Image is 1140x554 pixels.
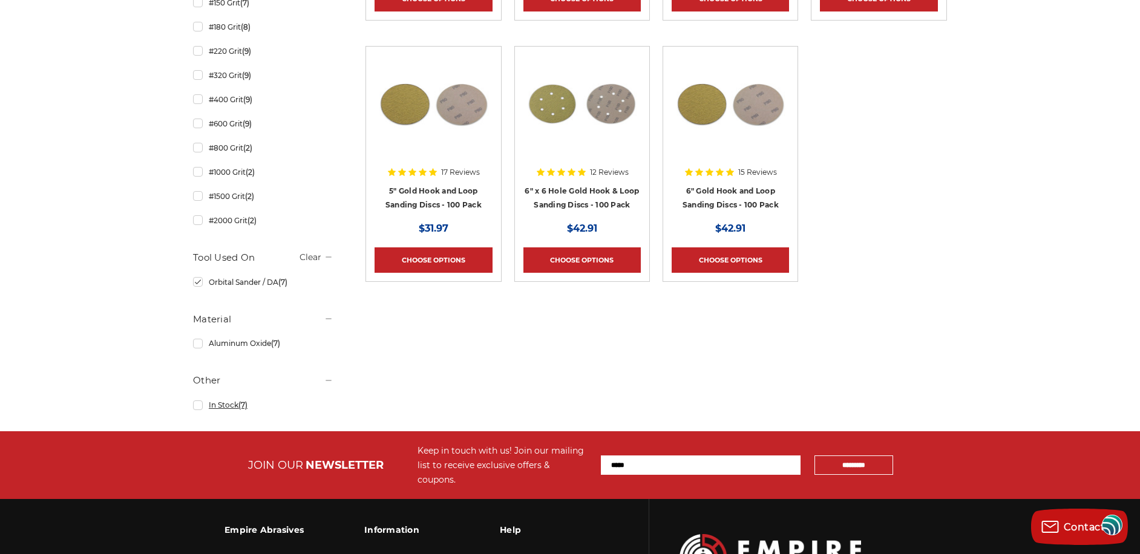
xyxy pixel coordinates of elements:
[246,168,255,177] span: (2)
[193,137,333,158] a: #800 Grit
[271,339,280,348] span: (7)
[193,333,333,354] a: Aluminum Oxide
[715,223,745,234] span: $42.91
[242,71,251,80] span: (9)
[306,458,384,472] span: NEWSLETTER
[243,95,252,104] span: (9)
[1102,513,1122,536] img: svg+xml;base64,PHN2ZyB3aWR0aD0iNDgiIGhlaWdodD0iNDgiIHZpZXdCb3g9IjAgMCA0OCA0OCIgZmlsbD0ibm9uZSIgeG...
[193,113,333,134] a: #600 Grit
[193,89,333,110] a: #400 Grit
[193,210,333,231] a: #2000 Grit
[193,312,333,327] h5: Material
[193,65,333,86] a: #320 Grit
[243,119,252,128] span: (9)
[672,55,789,210] a: 6" inch hook & loop disc
[243,143,252,152] span: (2)
[364,517,439,543] h3: Information
[248,458,303,472] span: JOIN OUR
[241,22,251,31] span: (8)
[500,517,581,543] h3: Help
[193,186,333,207] a: #1500 Grit
[193,373,333,388] h5: Other
[418,443,589,487] div: Keep in touch with us! Join our mailing list to receive exclusive offers & coupons.
[193,161,333,183] a: #1000 Grit
[238,400,247,409] span: (7)
[193,394,333,415] a: In Stock
[1031,509,1128,545] button: Contact us
[193,16,333,37] a: #180 Grit
[247,216,257,225] span: (2)
[300,251,321,262] a: Clear
[567,223,597,234] span: $42.91
[278,278,287,287] span: (7)
[375,55,492,152] img: gold hook & loop sanding disc stack
[375,55,492,210] a: gold hook & loop sanding disc stack
[419,223,448,234] span: $31.97
[193,250,333,265] h5: Tool Used On
[224,517,304,543] h3: Empire Abrasives
[375,247,492,273] a: Choose Options
[1064,521,1120,533] span: Contact us
[523,55,641,210] a: 6 inch 6 hole hook and loop sanding disc
[242,47,251,56] span: (9)
[672,55,789,152] img: 6" inch hook & loop disc
[193,41,333,62] a: #220 Grit
[245,192,254,201] span: (2)
[523,55,641,152] img: 6 inch 6 hole hook and loop sanding disc
[193,272,333,293] a: Orbital Sander / DA
[672,247,789,273] a: Choose Options
[523,247,641,273] a: Choose Options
